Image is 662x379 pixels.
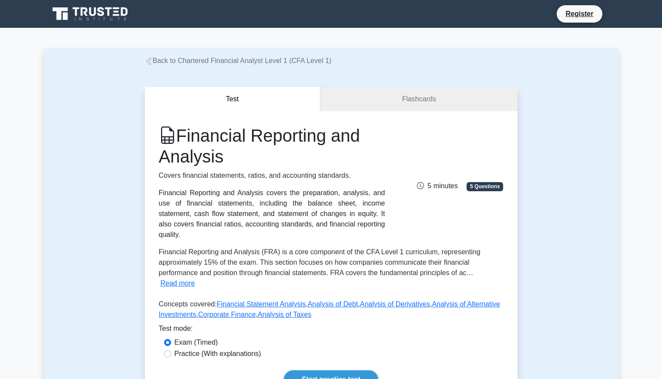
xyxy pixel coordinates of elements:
[360,300,430,308] a: Analysis of Derivatives
[159,323,504,337] div: Test mode:
[560,8,598,19] a: Register
[467,182,503,191] span: 5 Questions
[161,278,195,289] button: Read more
[159,188,385,240] div: Financial Reporting and Analysis covers the preparation, analysis, and use of financial statement...
[159,125,385,167] h1: Financial Reporting and Analysis
[417,182,457,189] span: 5 minutes
[159,299,504,323] p: Concepts covered: , , , , ,
[159,170,385,181] p: Covers financial statements, ratios, and accounting standards.
[145,87,321,112] button: Test
[217,300,306,308] a: Financial Statement Analysis
[159,300,500,318] a: Analysis of Alternative Investments
[320,87,517,112] a: Flashcards
[145,57,332,64] a: Back to Chartered Financial Analyst Level 1 (CFA Level 1)
[159,248,481,276] span: Financial Reporting and Analysis (FRA) is a core component of the CFA Level 1 curriculum, represe...
[308,300,358,308] a: Analysis of Debt
[198,311,256,318] a: Corporate Finance
[175,337,218,348] label: Exam (Timed)
[258,311,311,318] a: Analysis of Taxes
[175,349,261,359] label: Practice (With explanations)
